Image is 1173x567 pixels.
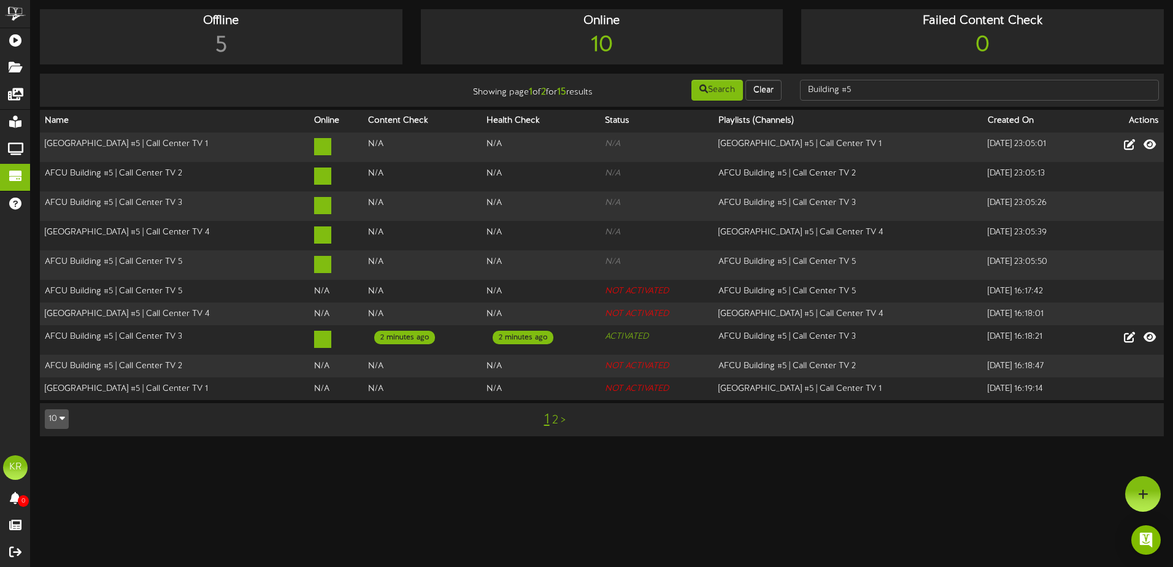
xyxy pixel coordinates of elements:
[983,280,1090,303] td: [DATE] 16:17:42
[482,303,600,325] td: N/A
[605,332,648,341] i: ACTIVATED
[605,257,620,266] i: N/A
[40,325,309,355] td: AFCU Building #5 | Call Center TV 3
[800,80,1159,101] input: -- Search --
[40,303,309,325] td: [GEOGRAPHIC_DATA] #5 | Call Center TV 4
[605,361,669,371] i: NOT ACTIVATED
[983,133,1090,163] td: [DATE] 23:05:01
[544,412,550,428] a: 1
[363,133,482,163] td: N/A
[363,303,482,325] td: N/A
[605,309,669,318] i: NOT ACTIVATED
[40,250,309,280] td: AFCU Building #5 | Call Center TV 5
[605,139,620,148] i: N/A
[309,303,363,325] td: N/A
[713,162,983,191] td: AFCU Building #5 | Call Center TV 2
[363,162,482,191] td: N/A
[482,355,600,377] td: N/A
[713,377,983,400] td: [GEOGRAPHIC_DATA] #5 | Call Center TV 1
[713,355,983,377] td: AFCU Building #5 | Call Center TV 2
[605,198,620,207] i: N/A
[804,12,1161,30] div: Failed Content Check
[983,110,1090,133] th: Created On
[605,228,620,237] i: N/A
[691,80,743,101] button: Search
[983,221,1090,250] td: [DATE] 23:05:39
[43,30,399,61] div: 5
[804,30,1161,61] div: 0
[713,110,983,133] th: Playlists (Channels)
[309,355,363,377] td: N/A
[557,87,566,98] strong: 15
[424,12,780,30] div: Online
[983,355,1090,377] td: [DATE] 16:18:47
[1090,110,1164,133] th: Actions
[482,110,600,133] th: Health Check
[3,455,28,480] div: KR
[1131,525,1161,555] div: Open Intercom Messenger
[983,162,1090,191] td: [DATE] 23:05:13
[45,409,69,429] button: 10
[40,280,309,303] td: AFCU Building #5 | Call Center TV 5
[482,377,600,400] td: N/A
[713,303,983,325] td: [GEOGRAPHIC_DATA] #5 | Call Center TV 4
[482,162,600,191] td: N/A
[713,221,983,250] td: [GEOGRAPHIC_DATA] #5 | Call Center TV 4
[482,133,600,163] td: N/A
[605,287,669,296] i: NOT ACTIVATED
[363,377,482,400] td: N/A
[18,495,29,507] span: 0
[561,414,566,427] a: >
[541,87,546,98] strong: 2
[40,355,309,377] td: AFCU Building #5 | Call Center TV 2
[552,414,558,427] a: 2
[482,250,600,280] td: N/A
[40,133,309,163] td: [GEOGRAPHIC_DATA] #5 | Call Center TV 1
[363,280,482,303] td: N/A
[605,169,620,178] i: N/A
[424,30,780,61] div: 10
[363,191,482,221] td: N/A
[43,12,399,30] div: Offline
[713,280,983,303] td: AFCU Building #5 | Call Center TV 5
[363,221,482,250] td: N/A
[309,280,363,303] td: N/A
[983,191,1090,221] td: [DATE] 23:05:26
[482,191,600,221] td: N/A
[374,331,435,344] div: 2 minutes ago
[983,303,1090,325] td: [DATE] 16:18:01
[713,325,983,355] td: AFCU Building #5 | Call Center TV 3
[983,325,1090,355] td: [DATE] 16:18:21
[309,377,363,400] td: N/A
[713,133,983,163] td: [GEOGRAPHIC_DATA] #5 | Call Center TV 1
[363,110,482,133] th: Content Check
[600,110,713,133] th: Status
[40,110,309,133] th: Name
[713,191,983,221] td: AFCU Building #5 | Call Center TV 3
[529,87,533,98] strong: 1
[40,377,309,400] td: [GEOGRAPHIC_DATA] #5 | Call Center TV 1
[309,110,363,133] th: Online
[482,221,600,250] td: N/A
[605,384,669,393] i: NOT ACTIVATED
[745,80,782,101] button: Clear
[482,280,600,303] td: N/A
[40,162,309,191] td: AFCU Building #5 | Call Center TV 2
[493,331,553,344] div: 2 minutes ago
[363,250,482,280] td: N/A
[40,221,309,250] td: [GEOGRAPHIC_DATA] #5 | Call Center TV 4
[983,377,1090,400] td: [DATE] 16:19:14
[413,79,602,99] div: Showing page of for results
[363,355,482,377] td: N/A
[40,191,309,221] td: AFCU Building #5 | Call Center TV 3
[983,250,1090,280] td: [DATE] 23:05:50
[713,250,983,280] td: AFCU Building #5 | Call Center TV 5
